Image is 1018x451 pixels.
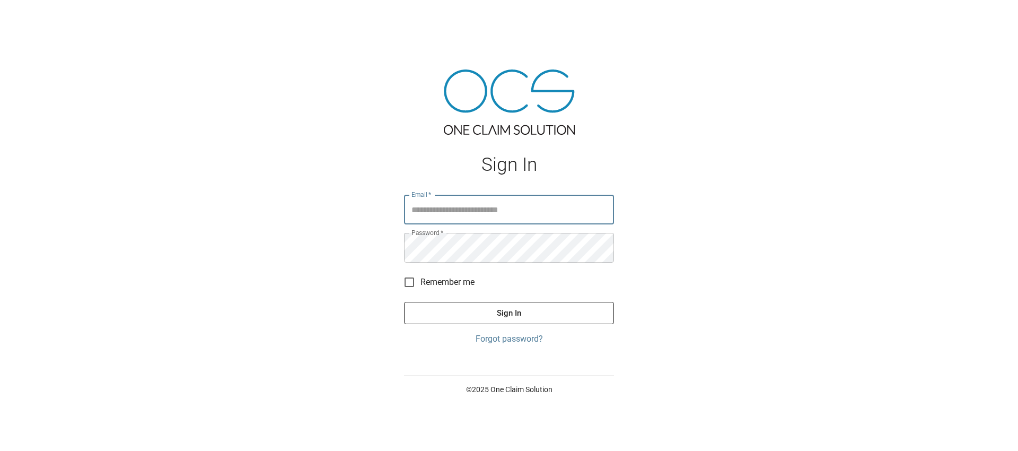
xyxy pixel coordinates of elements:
img: ocs-logo-tra.png [444,70,575,135]
label: Email [411,190,432,199]
img: ocs-logo-white-transparent.png [13,6,55,28]
label: Password [411,228,443,237]
p: © 2025 One Claim Solution [404,384,614,395]
h1: Sign In [404,154,614,176]
span: Remember me [420,276,475,289]
a: Forgot password? [404,333,614,345]
button: Sign In [404,302,614,324]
